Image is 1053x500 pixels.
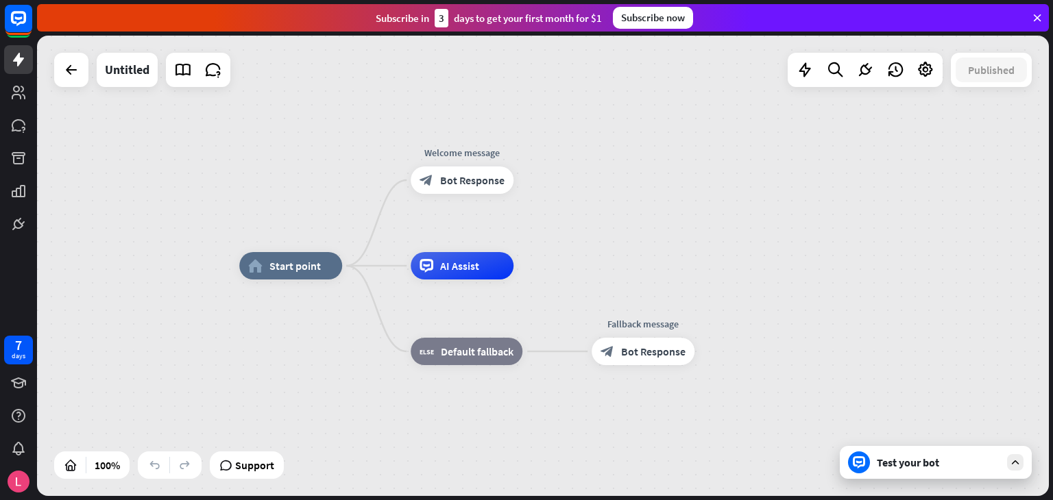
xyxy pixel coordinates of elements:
[4,336,33,364] a: 7 days
[12,351,25,361] div: days
[235,454,274,476] span: Support
[877,455,1000,469] div: Test your bot
[400,146,524,160] div: Welcome message
[441,345,513,358] span: Default fallback
[376,9,602,27] div: Subscribe in days to get your first month for $1
[90,454,124,476] div: 100%
[581,317,705,331] div: Fallback message
[420,345,434,358] i: block_fallback
[440,173,505,187] span: Bot Response
[11,5,52,47] button: Open LiveChat chat widget
[621,345,686,358] span: Bot Response
[956,58,1027,82] button: Published
[105,53,149,87] div: Untitled
[613,7,693,29] div: Subscribe now
[15,339,22,351] div: 7
[420,173,433,187] i: block_bot_response
[601,345,614,358] i: block_bot_response
[269,259,321,273] span: Start point
[440,259,479,273] span: AI Assist
[248,259,263,273] i: home_2
[435,9,448,27] div: 3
